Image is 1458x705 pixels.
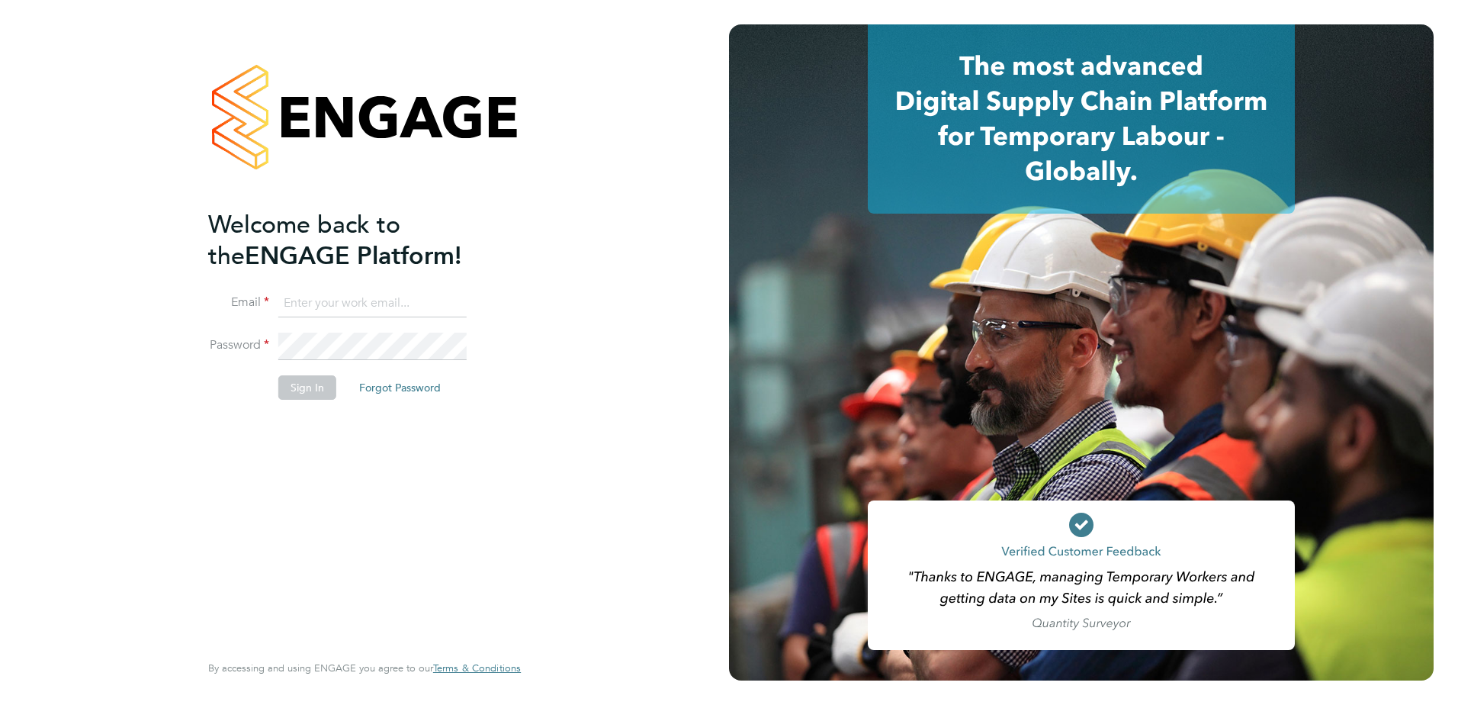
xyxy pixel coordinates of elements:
span: Terms & Conditions [433,662,521,674]
input: Enter your work email... [278,290,467,317]
span: By accessing and using ENGAGE you agree to our [208,662,521,674]
label: Email [208,295,269,311]
button: Forgot Password [347,375,453,400]
a: Terms & Conditions [433,662,521,674]
label: Password [208,337,269,353]
button: Sign In [278,375,336,400]
span: Welcome back to the [208,210,400,271]
h2: ENGAGE Platform! [208,209,506,272]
